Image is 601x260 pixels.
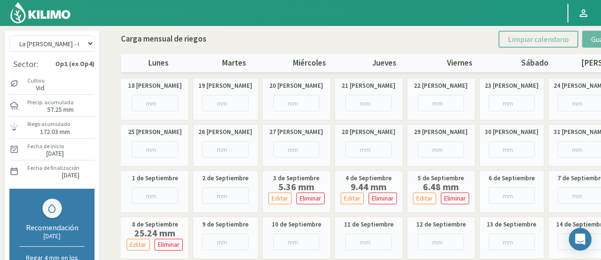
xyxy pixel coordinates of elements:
p: lunes [121,57,196,69]
label: 1 de Septiembre [132,174,178,183]
label: 57.25 mm [47,107,74,113]
input: mm [202,187,249,204]
input: mm [345,95,392,111]
p: jueves [347,57,422,69]
label: Fecha de finalización [27,164,79,172]
button: Limpiar calendario [498,31,578,48]
label: 25.24 mm [124,229,185,237]
div: [DATE] [19,232,85,240]
button: Editar [268,193,292,204]
p: viernes [422,57,497,69]
label: Precip. acumulada [27,98,74,107]
label: 172.03 mm [40,129,70,135]
label: 10 de Septiembre [272,220,321,229]
span: Limpiar calendario [508,34,569,44]
label: 25 [PERSON_NAME] [128,127,182,137]
p: miércoles [272,57,347,69]
label: 5 de Septiembre [418,174,464,183]
label: 27 [PERSON_NAME] [269,127,323,137]
strong: Op1 (ex Op4) [55,59,94,69]
label: 9.44 mm [338,183,399,191]
p: Eliminar [372,193,394,204]
input: mm [202,234,249,250]
input: mm [132,187,178,204]
p: Editar [272,193,288,204]
p: Eliminar [444,193,466,204]
p: Editar [130,239,146,250]
button: Eliminar [296,193,325,204]
label: 21 [PERSON_NAME] [342,81,395,91]
label: 5.36 mm [266,183,327,191]
label: 4 de Septiembre [345,174,392,183]
input: mm [202,95,249,111]
p: Editar [344,193,361,204]
label: [DATE] [46,151,64,157]
label: 26 [PERSON_NAME] [198,127,252,137]
input: mm [418,95,464,111]
p: Carga mensual de riegos [121,33,206,45]
input: mm [489,234,535,250]
input: mm [345,234,392,250]
label: [DATE] [62,172,79,178]
label: 8 de Septiembre [132,220,178,229]
label: 2 de Septiembre [202,174,249,183]
button: Eliminar [369,193,397,204]
label: 12 de Septiembre [416,220,466,229]
input: mm [489,187,535,204]
input: mm [418,141,464,158]
button: Editar [341,193,364,204]
label: 13 de Septiembre [487,220,536,229]
label: 19 [PERSON_NAME] [198,81,252,91]
input: mm [345,141,392,158]
label: 11 de Septiembre [344,220,394,229]
div: Recomendación [19,223,85,232]
label: 6 de Septiembre [489,174,535,183]
input: mm [132,141,178,158]
button: Eliminar [155,239,183,251]
input: mm [132,95,178,111]
p: martes [197,57,272,69]
label: 20 [PERSON_NAME] [269,81,323,91]
input: mm [418,234,464,250]
button: Editar [127,239,150,251]
p: Eliminar [158,239,180,250]
input: mm [273,234,319,250]
p: Eliminar [300,193,321,204]
label: 3 de Septiembre [273,174,319,183]
label: 28 [PERSON_NAME] [342,127,395,137]
p: sábado [498,57,573,69]
button: Editar [413,193,436,204]
div: Sector: [13,59,38,69]
label: Vid [27,85,44,91]
label: Cultivo [27,76,44,85]
input: mm [273,95,319,111]
label: 6.48 mm [411,183,472,191]
label: 30 [PERSON_NAME] [485,127,539,137]
img: Kilimo [9,1,71,24]
input: mm [489,141,535,158]
label: 18 [PERSON_NAME] [128,81,182,91]
label: 29 [PERSON_NAME] [414,127,468,137]
label: 23 [PERSON_NAME] [485,81,539,91]
button: Eliminar [441,193,469,204]
p: Editar [416,193,433,204]
label: Fecha de inicio [27,142,64,151]
input: mm [273,141,319,158]
input: mm [489,95,535,111]
div: Open Intercom Messenger [569,228,592,251]
label: 22 [PERSON_NAME] [414,81,468,91]
label: Riego acumulado [27,120,70,128]
input: mm [202,141,249,158]
label: 9 de Septiembre [202,220,249,229]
